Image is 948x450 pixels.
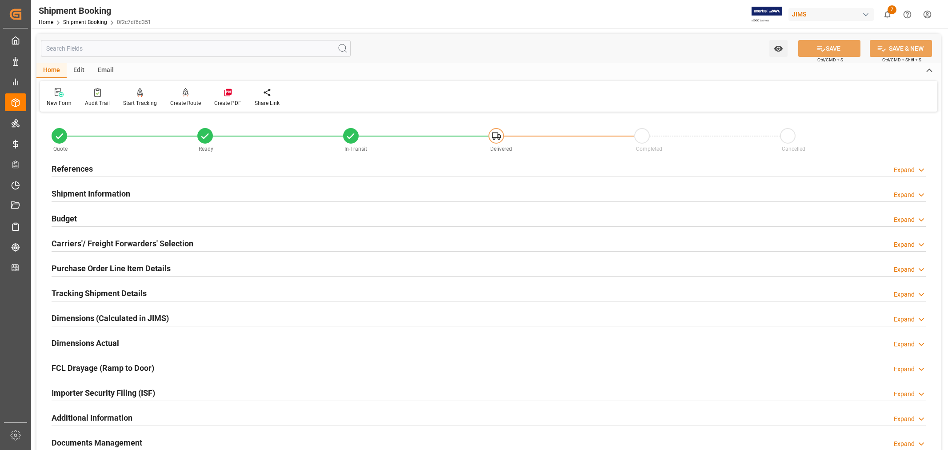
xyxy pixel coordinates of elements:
div: Expand [894,365,915,374]
div: Expand [894,290,915,299]
div: Share Link [255,99,280,107]
div: Audit Trail [85,99,110,107]
div: Expand [894,190,915,200]
div: Expand [894,215,915,225]
div: Expand [894,165,915,175]
button: SAVE & NEW [870,40,932,57]
span: Completed [636,146,662,152]
div: Expand [894,414,915,424]
h2: References [52,163,93,175]
h2: Shipment Information [52,188,130,200]
img: Exertis%20JAM%20-%20Email%20Logo.jpg_1722504956.jpg [752,7,782,22]
div: Expand [894,390,915,399]
h2: Tracking Shipment Details [52,287,147,299]
h2: Dimensions (Calculated in JIMS) [52,312,169,324]
span: Ctrl/CMD + Shift + S [882,56,921,63]
div: Expand [894,240,915,249]
div: Start Tracking [123,99,157,107]
div: Home [36,63,67,78]
span: Delivered [490,146,512,152]
h2: Documents Management [52,437,142,449]
input: Search Fields [41,40,351,57]
h2: Budget [52,213,77,225]
div: Expand [894,340,915,349]
div: Create PDF [214,99,241,107]
div: Expand [894,439,915,449]
button: SAVE [798,40,860,57]
h2: Carriers'/ Freight Forwarders' Selection [52,237,193,249]
span: Ctrl/CMD + S [817,56,843,63]
span: Ready [199,146,213,152]
button: Help Center [897,4,917,24]
h2: FCL Drayage (Ramp to Door) [52,362,154,374]
span: In-Transit [344,146,367,152]
span: Quote [53,146,68,152]
div: Expand [894,265,915,274]
div: Edit [67,63,91,78]
h2: Importer Security Filing (ISF) [52,387,155,399]
button: show 7 new notifications [877,4,897,24]
span: Cancelled [782,146,805,152]
div: Expand [894,315,915,324]
h2: Purchase Order Line Item Details [52,262,171,274]
div: JIMS [788,8,874,21]
div: New Form [47,99,72,107]
div: Shipment Booking [39,4,151,17]
div: Email [91,63,120,78]
button: open menu [769,40,788,57]
a: Home [39,19,53,25]
a: Shipment Booking [63,19,107,25]
h2: Additional Information [52,412,132,424]
h2: Dimensions Actual [52,337,119,349]
div: Create Route [170,99,201,107]
button: JIMS [788,6,877,23]
span: 7 [888,5,896,14]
